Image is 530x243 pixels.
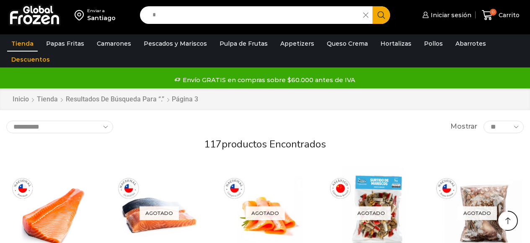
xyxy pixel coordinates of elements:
[490,9,496,16] span: 0
[458,206,497,220] p: Agotado
[215,36,272,52] a: Pulpa de Frutas
[172,95,198,103] span: Página 3
[36,95,58,104] a: Tienda
[87,14,116,22] div: Santiago
[7,36,38,52] a: Tienda
[140,206,179,220] p: Agotado
[93,36,135,52] a: Camarones
[6,121,113,133] select: Pedido de la tienda
[276,36,318,52] a: Appetizers
[140,36,211,52] a: Pescados y Mariscos
[450,122,477,132] span: Mostrar
[429,11,471,19] span: Iniciar sesión
[376,36,416,52] a: Hortalizas
[246,206,285,220] p: Agotado
[12,95,29,104] a: Inicio
[42,36,88,52] a: Papas Fritas
[420,36,447,52] a: Pollos
[222,137,326,151] span: productos encontrados
[204,137,222,151] span: 117
[496,11,520,19] span: Carrito
[87,8,116,14] div: Enviar a
[323,36,372,52] a: Queso Crema
[75,8,87,22] img: address-field-icon.svg
[7,52,54,67] a: Descuentos
[352,206,391,220] p: Agotado
[480,5,522,25] a: 0 Carrito
[65,95,165,104] a: Resultados de búsqueda para “.”
[420,7,471,23] a: Iniciar sesión
[451,36,490,52] a: Abarrotes
[12,95,200,104] nav: Breadcrumb
[372,6,390,24] button: Search button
